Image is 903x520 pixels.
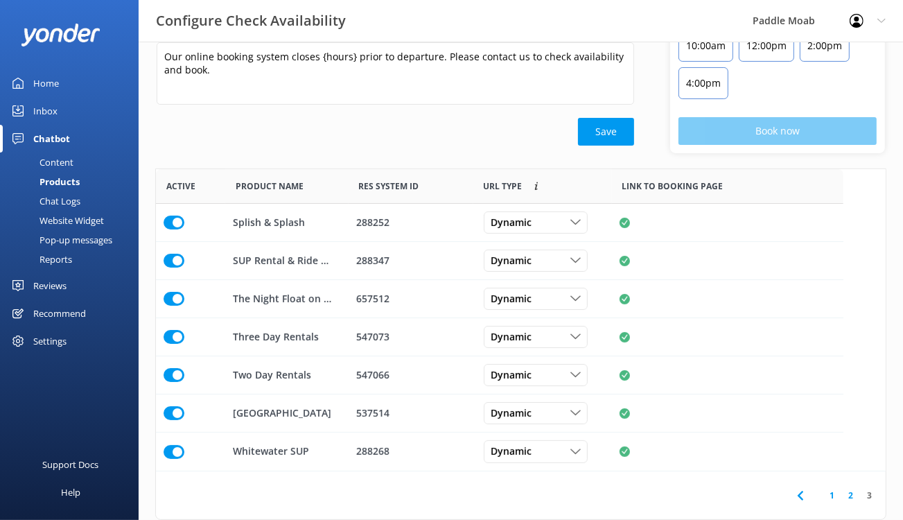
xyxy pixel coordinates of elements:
[578,118,634,146] button: Save
[8,250,72,269] div: Reports
[622,180,724,193] span: Link to booking page
[491,215,540,230] span: Dynamic
[157,42,634,105] textarea: Our online booking system closes {hours} prior to departure. Please contact us to check availabil...
[356,329,466,345] div: 547073
[233,406,331,421] p: [GEOGRAPHIC_DATA]
[823,489,841,502] a: 1
[8,172,139,191] a: Products
[156,204,843,471] div: grid
[484,180,523,193] span: Link to booking page
[156,395,843,433] div: row
[746,37,787,54] p: 12:00pm
[156,433,843,471] div: row
[156,10,346,32] h3: Configure Check Availability
[491,253,540,268] span: Dynamic
[156,318,843,356] div: row
[491,329,540,345] span: Dynamic
[8,250,139,269] a: Reports
[356,406,466,421] div: 537514
[233,444,309,460] p: Whitewater SUP
[8,230,139,250] a: Pop-up messages
[43,451,99,478] div: Support Docs
[8,211,139,230] a: Website Widget
[61,478,80,506] div: Help
[156,356,843,395] div: row
[8,153,139,172] a: Content
[8,172,80,191] div: Products
[233,329,319,345] p: Three Day Rentals
[686,37,726,54] p: 10:00am
[33,69,59,97] div: Home
[356,215,466,230] div: 288252
[356,444,466,460] div: 288268
[33,272,67,300] div: Reviews
[233,215,305,230] p: Splish & Splash
[491,367,540,383] span: Dynamic
[8,153,73,172] div: Content
[356,291,466,306] div: 657512
[33,300,86,327] div: Recommend
[166,180,195,193] span: Active
[491,291,540,306] span: Dynamic
[8,191,139,211] a: Chat Logs
[807,37,842,54] p: 2:00pm
[8,230,112,250] div: Pop-up messages
[33,97,58,125] div: Inbox
[156,280,843,318] div: row
[356,367,466,383] div: 547066
[491,444,540,460] span: Dynamic
[841,489,860,502] a: 2
[156,204,843,242] div: row
[356,253,466,268] div: 288347
[686,75,721,92] p: 4:00pm
[8,211,104,230] div: Website Widget
[33,125,70,153] div: Chatbot
[8,191,80,211] div: Chat Logs
[156,242,843,280] div: row
[236,180,304,193] span: Product Name
[491,406,540,421] span: Dynamic
[359,180,419,193] span: Res System ID
[860,489,879,502] a: 3
[233,367,311,383] p: Two Day Rentals
[21,24,100,46] img: yonder-white-logo.png
[233,291,333,306] p: The Night Float on the [US_STATE] River
[233,253,333,268] p: SUP Rental & Ride Package
[33,327,67,355] div: Settings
